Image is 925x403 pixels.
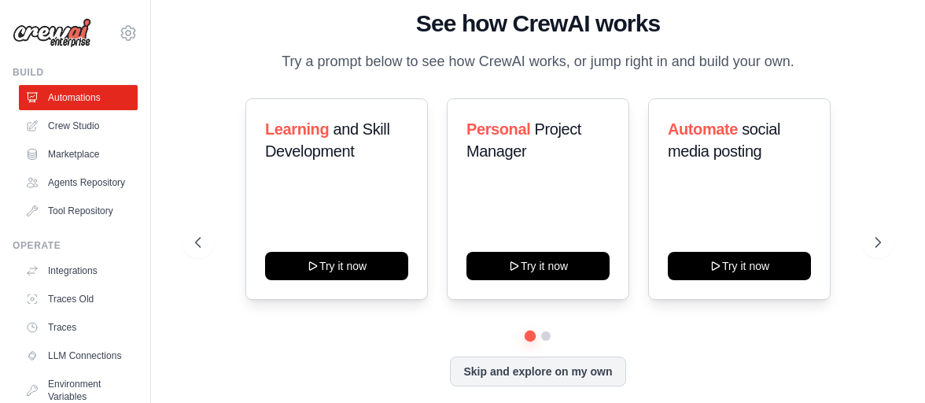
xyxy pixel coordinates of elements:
[466,120,530,138] span: Personal
[13,18,91,48] img: Logo
[668,252,811,280] button: Try it now
[274,50,802,73] p: Try a prompt below to see how CrewAI works, or jump right in and build your own.
[668,120,738,138] span: Automate
[19,142,138,167] a: Marketplace
[466,252,610,280] button: Try it now
[450,357,625,386] button: Skip and explore on my own
[466,120,581,160] span: Project Manager
[19,343,138,368] a: LLM Connections
[265,120,329,138] span: Learning
[195,9,881,38] h1: See how CrewAI works
[19,287,138,312] a: Traces Old
[19,258,138,283] a: Integrations
[19,198,138,224] a: Tool Repository
[19,113,138,139] a: Crew Studio
[19,85,138,110] a: Automations
[13,66,138,79] div: Build
[19,315,138,340] a: Traces
[265,252,408,280] button: Try it now
[19,170,138,195] a: Agents Repository
[13,239,138,252] div: Operate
